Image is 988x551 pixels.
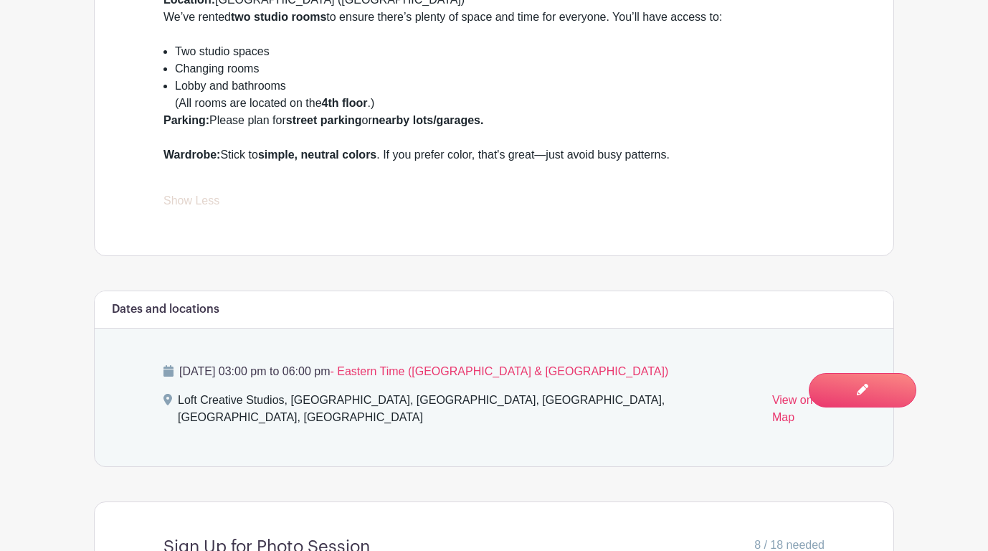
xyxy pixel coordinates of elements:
[175,60,825,77] li: Changing rooms
[163,146,825,181] div: Stick to . If you prefer color, that's great—just avoid busy patterns.
[322,97,368,109] strong: 4th floor
[175,77,825,112] li: Lobby and bathrooms (All rooms are located on the .)
[175,43,825,60] li: Two studio spaces
[372,114,484,126] strong: nearby lots/garages.
[258,149,376,161] strong: simple, neutral colors
[163,149,220,161] strong: Wardrobe:
[330,365,668,377] span: - Eastern Time ([GEOGRAPHIC_DATA] & [GEOGRAPHIC_DATA])
[772,392,825,432] a: View on Map
[286,114,362,126] strong: street parking
[163,114,209,126] strong: Parking:
[163,112,825,146] div: Please plan for or
[163,363,825,380] p: [DATE] 03:00 pm to 06:00 pm
[112,303,219,316] h6: Dates and locations
[178,392,761,432] div: Loft Creative Studios, [GEOGRAPHIC_DATA], [GEOGRAPHIC_DATA], [GEOGRAPHIC_DATA], [GEOGRAPHIC_DATA]...
[163,194,219,212] a: Show Less
[231,11,326,23] strong: two studio rooms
